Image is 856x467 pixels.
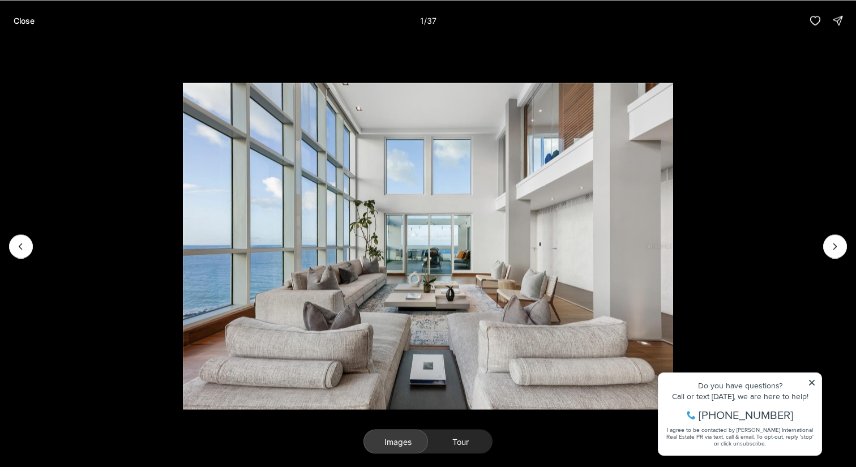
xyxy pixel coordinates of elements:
div: Do you have questions? [12,25,164,33]
div: Call or text [DATE], we are here to help! [12,36,164,44]
button: Tour [428,429,493,454]
button: Next slide [823,234,847,258]
p: Close [14,16,35,25]
button: Images [363,429,428,454]
button: Close [7,9,41,32]
span: I agree to be contacted by [PERSON_NAME] International Real Estate PR via text, call & email. To ... [14,70,161,91]
span: [PHONE_NUMBER] [46,53,141,65]
p: 1 / 37 [420,15,436,25]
